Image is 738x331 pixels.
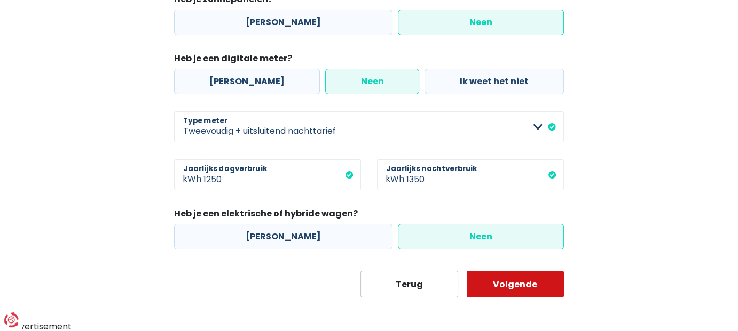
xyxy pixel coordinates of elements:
button: Volgende [467,271,564,297]
legend: Heb je een digitale meter? [174,52,564,69]
label: Ik weet het niet [425,69,564,94]
label: [PERSON_NAME] [174,10,392,35]
label: Neen [398,224,564,249]
button: Terug [360,271,458,297]
label: [PERSON_NAME] [174,224,392,249]
span: kWh [377,159,406,190]
legend: Heb je een elektrische of hybride wagen? [174,207,564,224]
span: kWh [174,159,203,190]
label: Neen [325,69,419,94]
label: Neen [398,10,564,35]
label: [PERSON_NAME] [174,69,320,94]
